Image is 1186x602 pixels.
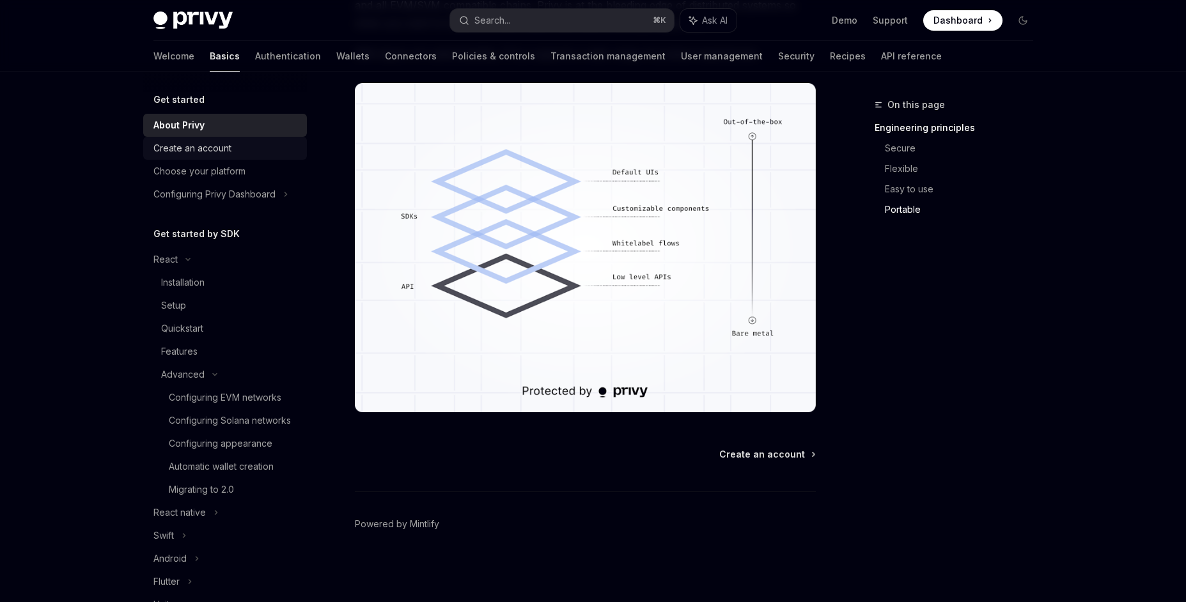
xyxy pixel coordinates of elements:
[452,41,535,72] a: Policies & controls
[885,179,1043,199] a: Easy to use
[923,10,1003,31] a: Dashboard
[161,367,205,382] div: Advanced
[161,321,203,336] div: Quickstart
[830,41,866,72] a: Recipes
[153,528,174,543] div: Swift
[143,478,307,501] a: Migrating to 2.0
[153,252,178,267] div: React
[1013,10,1033,31] button: Toggle dark mode
[719,448,805,461] span: Create an account
[143,294,307,317] a: Setup
[474,13,510,28] div: Search...
[169,390,281,405] div: Configuring EVM networks
[355,518,439,530] a: Powered by Mintlify
[153,505,206,520] div: React native
[887,97,945,112] span: On this page
[550,41,666,72] a: Transaction management
[336,41,370,72] a: Wallets
[143,409,307,432] a: Configuring Solana networks
[719,448,815,461] a: Create an account
[143,432,307,455] a: Configuring appearance
[881,41,942,72] a: API reference
[153,551,187,566] div: Android
[153,187,276,202] div: Configuring Privy Dashboard
[355,83,816,412] img: images/Customization.png
[153,12,233,29] img: dark logo
[169,482,234,497] div: Migrating to 2.0
[143,271,307,294] a: Installation
[161,298,186,313] div: Setup
[210,41,240,72] a: Basics
[653,15,666,26] span: ⌘ K
[143,340,307,363] a: Features
[153,118,205,133] div: About Privy
[153,574,180,589] div: Flutter
[143,114,307,137] a: About Privy
[153,41,194,72] a: Welcome
[385,41,437,72] a: Connectors
[875,118,1043,138] a: Engineering principles
[169,459,274,474] div: Automatic wallet creation
[702,14,728,27] span: Ask AI
[778,41,815,72] a: Security
[169,413,291,428] div: Configuring Solana networks
[143,160,307,183] a: Choose your platform
[169,436,272,451] div: Configuring appearance
[681,41,763,72] a: User management
[885,138,1043,158] a: Secure
[143,455,307,478] a: Automatic wallet creation
[873,14,908,27] a: Support
[832,14,857,27] a: Demo
[933,14,983,27] span: Dashboard
[143,386,307,409] a: Configuring EVM networks
[450,9,674,32] button: Search...⌘K
[143,137,307,160] a: Create an account
[153,226,240,242] h5: Get started by SDK
[885,199,1043,220] a: Portable
[255,41,321,72] a: Authentication
[143,317,307,340] a: Quickstart
[153,92,205,107] h5: Get started
[885,158,1043,179] a: Flexible
[161,344,198,359] div: Features
[161,275,205,290] div: Installation
[153,164,246,179] div: Choose your platform
[680,9,737,32] button: Ask AI
[153,141,231,156] div: Create an account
